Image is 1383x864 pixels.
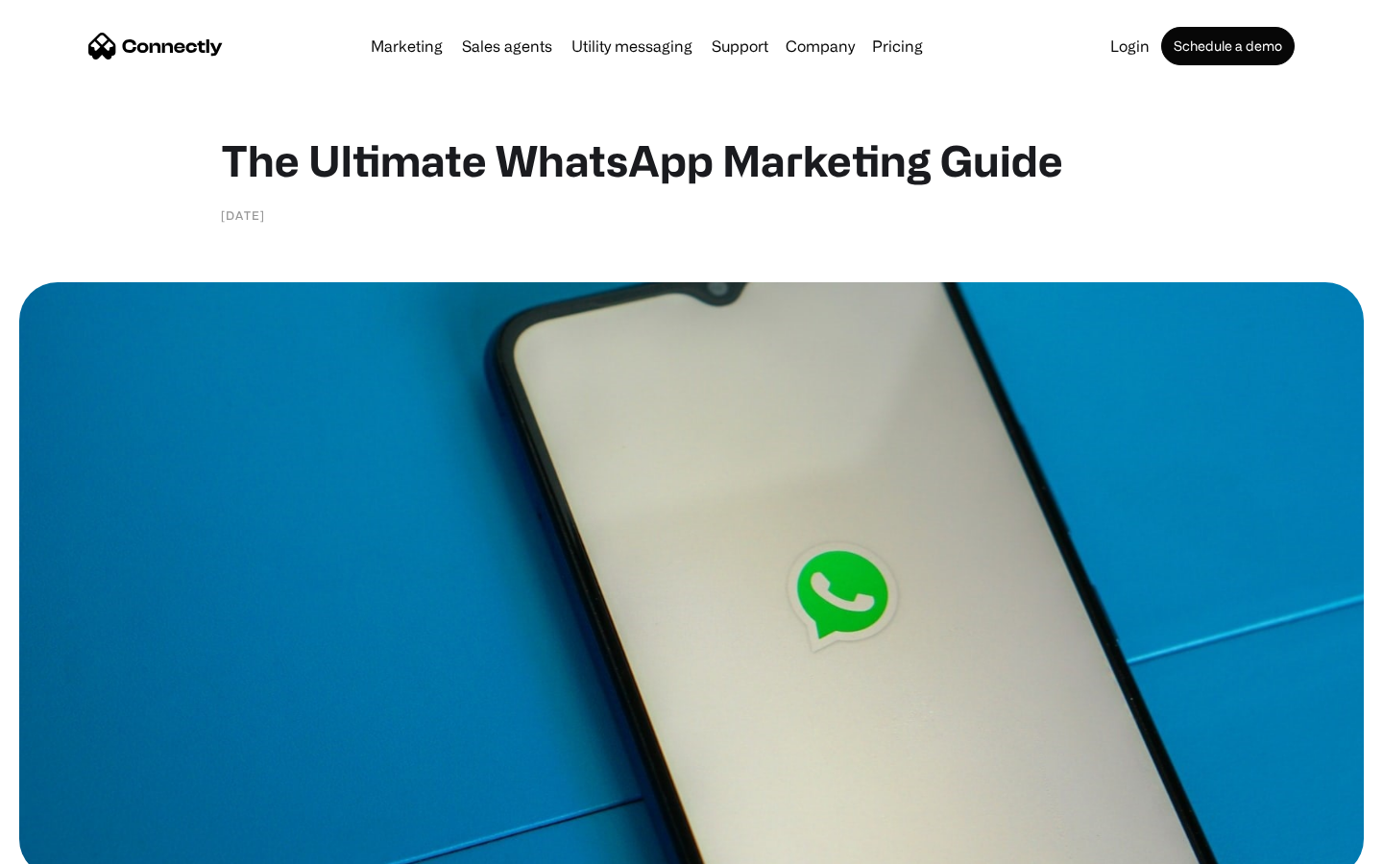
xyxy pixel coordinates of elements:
[454,38,560,54] a: Sales agents
[564,38,700,54] a: Utility messaging
[864,38,931,54] a: Pricing
[704,38,776,54] a: Support
[221,134,1162,186] h1: The Ultimate WhatsApp Marketing Guide
[1103,38,1157,54] a: Login
[221,205,265,225] div: [DATE]
[19,830,115,857] aside: Language selected: English
[363,38,450,54] a: Marketing
[38,830,115,857] ul: Language list
[786,33,855,60] div: Company
[1161,27,1295,65] a: Schedule a demo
